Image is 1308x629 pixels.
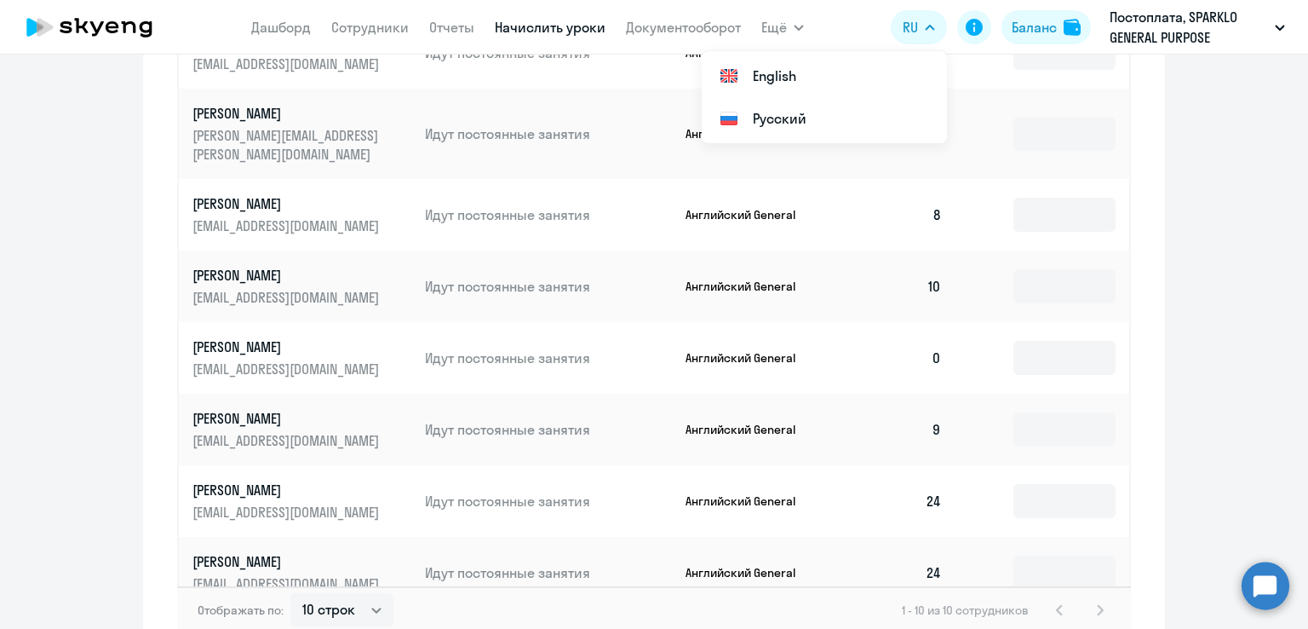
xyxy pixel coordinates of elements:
p: Идут постоянные занятия [425,420,672,439]
a: [PERSON_NAME][EMAIL_ADDRESS][DOMAIN_NAME] [192,552,411,593]
p: Идут постоянные занятия [425,349,672,367]
p: [EMAIL_ADDRESS][DOMAIN_NAME] [192,360,383,378]
p: [EMAIL_ADDRESS][DOMAIN_NAME] [192,503,383,522]
img: English [719,66,739,86]
ul: Ещё [702,51,947,143]
p: Идут постоянные занятия [425,277,672,296]
td: 10 [836,251,955,322]
p: [PERSON_NAME] [192,338,383,356]
td: 24 [836,465,955,537]
a: [PERSON_NAME][EMAIL_ADDRESS][DOMAIN_NAME] [192,266,411,307]
a: Документооборот [626,19,741,36]
p: Английский General [686,565,813,580]
p: [EMAIL_ADDRESS][DOMAIN_NAME] [192,431,383,450]
p: Постоплата, SPARKLO GENERAL PURPOSE MACHINERY PARTS MANUFACTURING LLC [1110,7,1268,48]
td: 24 [836,537,955,609]
p: Идут постоянные занятия [425,205,672,224]
a: Дашборд [251,19,311,36]
p: Английский General [686,493,813,509]
a: [PERSON_NAME][EMAIL_ADDRESS][DOMAIN_NAME] [192,338,411,378]
a: Отчеты [429,19,474,36]
p: Идут постоянные занятия [425,492,672,511]
p: Английский General [686,126,813,141]
span: 1 - 10 из 10 сотрудников [902,603,1029,618]
a: Сотрудники [331,19,409,36]
p: [EMAIL_ADDRESS][DOMAIN_NAME] [192,288,383,307]
button: Балансbalance [1001,10,1091,44]
p: [EMAIL_ADDRESS][DOMAIN_NAME] [192,216,383,235]
span: Ещё [761,17,787,38]
img: Русский [719,108,739,129]
p: [EMAIL_ADDRESS][DOMAIN_NAME] [192,574,383,593]
p: [PERSON_NAME] [192,409,383,428]
p: [PERSON_NAME][EMAIL_ADDRESS][PERSON_NAME][DOMAIN_NAME] [192,126,383,164]
p: [EMAIL_ADDRESS][DOMAIN_NAME] [192,55,383,73]
a: [PERSON_NAME][EMAIL_ADDRESS][DOMAIN_NAME] [192,409,411,450]
span: RU [903,17,918,38]
p: [PERSON_NAME] [192,481,383,499]
p: [PERSON_NAME] [192,194,383,213]
button: RU [891,10,947,44]
p: Английский General [686,207,813,222]
p: Идут постоянные занятия [425,563,672,582]
button: Ещё [761,10,804,44]
button: Постоплата, SPARKLO GENERAL PURPOSE MACHINERY PARTS MANUFACTURING LLC [1101,7,1294,48]
p: Английский General [686,279,813,294]
a: [PERSON_NAME][PERSON_NAME][EMAIL_ADDRESS][PERSON_NAME][DOMAIN_NAME] [192,104,411,164]
p: [PERSON_NAME] [192,104,383,123]
p: Английский General [686,422,813,437]
td: 9 [836,394,955,465]
p: [PERSON_NAME] [192,552,383,571]
td: 0 [836,322,955,394]
img: balance [1064,19,1081,36]
p: [PERSON_NAME] [192,266,383,285]
p: Идут постоянные занятия [425,124,672,143]
a: Начислить уроки [495,19,605,36]
td: 8 [836,179,955,251]
a: [PERSON_NAME][EMAIL_ADDRESS][DOMAIN_NAME] [192,481,411,522]
div: Баланс [1012,17,1057,38]
p: Английский General [686,350,813,366]
a: [PERSON_NAME][EMAIL_ADDRESS][DOMAIN_NAME] [192,194,411,235]
span: Отображать по: [198,603,284,618]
